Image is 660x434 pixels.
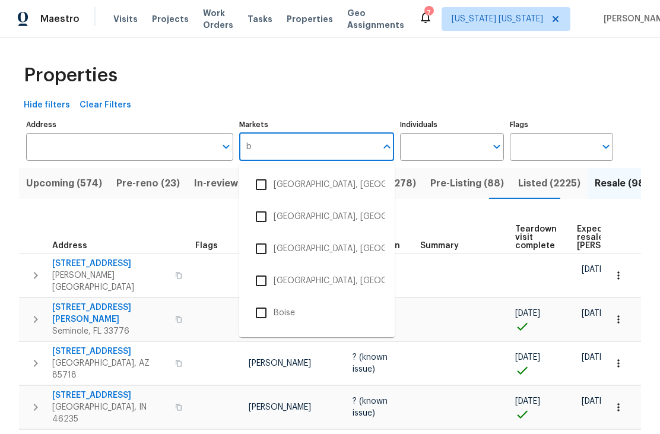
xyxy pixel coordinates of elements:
span: Visits [113,13,138,25]
span: Geo Assignments [347,7,404,31]
span: [PERSON_NAME][GEOGRAPHIC_DATA] [52,270,168,293]
span: Resale (984) [595,175,655,192]
span: Pre-reno (23) [116,175,180,192]
span: [DATE] [582,397,607,406]
label: Address [26,121,233,128]
span: Clear Filters [80,98,131,113]
button: Hide filters [19,94,75,116]
button: Open [218,138,234,155]
span: Upcoming (574) [26,175,102,192]
span: [STREET_ADDRESS][PERSON_NAME] [52,302,168,325]
span: [DATE] [582,309,607,318]
li: [GEOGRAPHIC_DATA], [GEOGRAPHIC_DATA] [249,268,385,293]
span: ? (known issue) [353,353,388,373]
button: Open [488,138,505,155]
span: Listed (2225) [518,175,580,192]
span: Address [52,242,87,250]
button: Close [379,138,395,155]
span: Hide filters [24,98,70,113]
button: Open [598,138,614,155]
span: Work Orders [203,7,233,31]
span: ? (known issue) [353,397,388,417]
span: Properties [24,69,118,81]
span: [DATE] [515,309,540,318]
span: [DATE] [515,397,540,406]
li: [GEOGRAPHIC_DATA], [GEOGRAPHIC_DATA] [249,172,385,197]
span: In-review (52) [194,175,259,192]
li: [GEOGRAPHIC_DATA], [GEOGRAPHIC_DATA] [249,332,385,357]
label: Individuals [400,121,503,128]
li: [GEOGRAPHIC_DATA], [GEOGRAPHIC_DATA] [249,236,385,261]
button: Clear Filters [75,94,136,116]
input: Search ... [239,133,377,161]
label: Markets [239,121,395,128]
span: Pre-Listing (88) [430,175,504,192]
span: [GEOGRAPHIC_DATA], IN 46235 [52,401,168,425]
span: Summary [420,242,459,250]
span: [PERSON_NAME] [249,359,311,368]
span: Seminole, FL 33776 [52,325,168,337]
div: 7 [424,7,433,19]
span: [PERSON_NAME] [249,403,311,411]
span: Maestro [40,13,80,25]
span: [STREET_ADDRESS] [52,258,168,270]
li: [GEOGRAPHIC_DATA], [GEOGRAPHIC_DATA] - Not Used - Dont Delete [249,204,385,229]
span: Teardown visit complete [515,225,557,250]
span: [DATE] [582,265,607,274]
span: Projects [152,13,189,25]
li: Boise [249,300,385,325]
span: [STREET_ADDRESS] [52,346,168,357]
span: Tasks [247,15,272,23]
span: Expected resale [PERSON_NAME] [577,225,644,250]
label: Flags [510,121,613,128]
span: [STREET_ADDRESS] [52,389,168,401]
span: Properties [287,13,333,25]
span: [DATE] [582,353,607,362]
span: Flags [195,242,218,250]
span: [US_STATE] [US_STATE] [452,13,543,25]
span: [DATE] [515,353,540,362]
span: [GEOGRAPHIC_DATA], AZ 85718 [52,357,168,381]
